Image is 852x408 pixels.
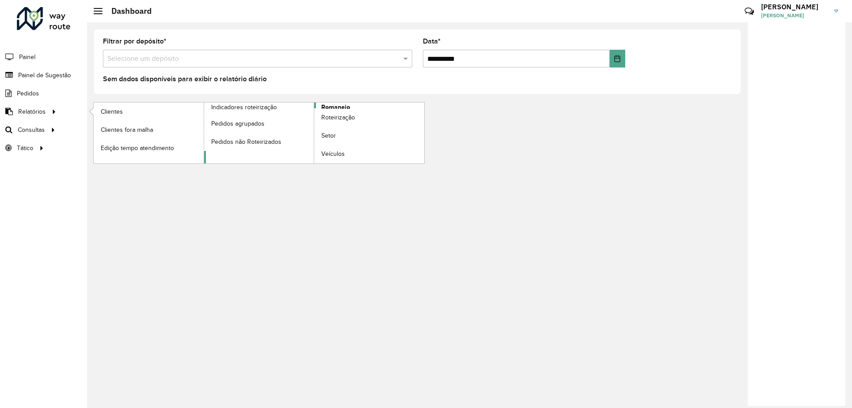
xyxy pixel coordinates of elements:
span: Pedidos não Roteirizados [211,137,281,147]
span: Consultas [18,125,45,135]
span: Pedidos agrupados [211,119,264,128]
a: Contato Rápido [740,2,759,21]
a: Indicadores roteirização [94,103,314,163]
span: Relatórios [18,107,46,116]
span: Romaneio [321,103,350,112]
span: Indicadores roteirização [211,103,277,112]
a: Pedidos agrupados [204,115,314,132]
label: Data [423,36,441,47]
span: Veículos [321,149,345,158]
a: Roteirização [314,109,424,127]
span: Setor [321,131,336,140]
span: Clientes [101,107,123,116]
a: Veículos [314,145,424,163]
label: Filtrar por depósito [103,36,166,47]
a: Setor [314,127,424,145]
span: Tático [17,143,33,153]
h2: Dashboard [103,6,152,16]
span: Clientes fora malha [101,125,153,135]
h3: [PERSON_NAME] [761,3,828,11]
a: Pedidos não Roteirizados [204,133,314,151]
label: Sem dados disponíveis para exibir o relatório diário [103,74,267,84]
span: Edição tempo atendimento [101,143,174,153]
span: Painel [19,52,35,62]
a: Edição tempo atendimento [94,139,204,157]
span: Pedidos [17,89,39,98]
button: Choose Date [610,50,625,67]
a: Romaneio [204,103,425,163]
span: Roteirização [321,113,355,122]
a: Clientes fora malha [94,121,204,139]
span: [PERSON_NAME] [761,12,828,20]
span: Painel de Sugestão [18,71,71,80]
a: Clientes [94,103,204,120]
